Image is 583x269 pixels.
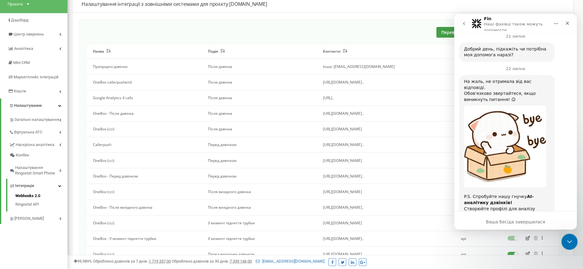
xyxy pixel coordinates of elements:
[202,200,317,215] td: Після вихідного дзвінка
[13,60,30,65] span: Mini CRM
[9,138,67,150] a: Наскрізна аналітика
[1,99,67,113] a: Налаштування
[9,211,67,224] a: [PERSON_NAME]
[87,106,202,121] td: OneBox - Після дзвінка
[317,153,455,168] td: [URL][DOMAIN_NAME]
[323,49,347,54] button: Контакти
[323,80,364,85] span: [URL][DOMAIN_NAME]..
[9,150,67,161] a: Колбек
[87,74,202,90] td: OneBox callerpushend
[93,49,111,54] button: Назва
[202,137,317,152] td: Перед дзвінком
[317,246,455,262] td: [URL][DOMAIN_NAME]
[454,14,577,230] iframe: Intercom live chat
[149,259,171,263] u: 1 719 357,00
[87,153,202,168] td: OneBox (cci)
[455,231,501,246] td: api
[323,111,364,116] span: [URL][DOMAIN_NAME]..
[323,236,364,241] span: [URL][DOMAIN_NAME]..
[230,259,252,263] u: 7 339 146,00
[15,183,34,189] span: Інтеграція
[9,113,67,125] a: Загальні налаштування
[14,46,33,51] span: Аналiтика
[202,215,317,231] td: У момент підняття трубки
[256,259,324,263] a: [EMAIL_ADDRESS][DOMAIN_NAME]
[82,1,564,8] div: Налаштування інтеграції з зовнішніми системами для проєкту [DOMAIN_NAME]
[202,168,317,184] td: Перед дзвінком
[87,246,202,262] td: OneBox (cci)
[14,117,59,123] span: Загальні налаштування
[317,215,455,231] td: [URL][DOMAIN_NAME]
[15,165,59,176] span: Налаштування Ringostat Smart Phone
[13,75,59,79] span: Маркетплейс інтеграцій
[317,184,455,200] td: [URL][DOMAIN_NAME]
[317,59,455,74] td: Інше: [EMAIL_ADDRESS][DOMAIN_NAME]
[11,18,29,22] span: Дашборд
[87,121,202,137] td: OneBox (cci)
[16,142,54,148] span: Наскрізна аналітика
[436,27,507,38] button: Перевірка дій з помилками
[14,89,26,93] span: Кошти
[87,200,202,215] td: OneBox - Після вихідного дзвінка
[323,142,364,147] span: [URL][DOMAIN_NAME]..
[9,125,67,138] a: Віртуальна АТС
[10,180,96,192] div: P.S. Спробуйте нашу гнучку
[13,32,44,36] span: Центр звернень
[15,200,67,207] a: Ringostat API
[323,174,364,179] span: [URL][DOMAIN_NAME]..
[87,168,202,184] td: OneBox - Перед дзвінком
[14,216,44,222] span: [PERSON_NAME]
[8,1,23,7] div: Проєкти
[93,259,171,263] span: Оброблено дзвінків за 7 днів :
[15,193,67,200] a: Webhooks 2.0
[202,231,317,246] td: У момент підняття трубки
[202,90,317,106] td: Після дзвінка
[323,205,364,210] span: [URL][DOMAIN_NAME]..
[14,103,42,108] span: Налаштування
[455,246,501,262] td: api
[202,184,317,200] td: Після вихідного дзвінка
[10,192,96,228] div: Створюйте профілі для аналізу роботи менеджерів за різними критеріями. Використовуйте стоп-слова....
[87,137,202,152] td: Callerpush
[202,106,317,121] td: Після дзвінка
[87,59,202,74] td: Пропущені дзвінки
[202,246,317,262] td: Перед вихідним дзвінком
[9,161,67,179] a: Налаштування Ringostat Smart Phone
[9,179,67,191] a: Інтеграція
[202,74,317,90] td: Після дзвінка
[10,180,79,191] b: AI-аналітику дзвінків!
[208,49,225,54] button: Подія
[10,65,96,77] div: На жаль, не отримала від вас відповіді.
[14,129,42,135] span: Віртуальна АТС
[5,61,118,248] div: Tetiana каже…
[202,121,317,137] td: Після дзвінка
[562,234,578,250] iframe: Intercom live chat
[87,90,202,106] td: Google Analytics 4 calls
[202,153,317,168] td: Перед дзвінком
[87,184,202,200] td: OneBox (cci)
[16,152,29,158] span: Колбек
[87,231,202,246] td: OneBox - У момент підняття трубки
[202,59,317,74] td: Після дзвінка
[74,259,92,263] span: 99,989%
[317,121,455,137] td: [URL][DOMAIN_NAME]
[10,77,96,88] div: Обов'язково звертайтеся, якщо виникнуть питання! 😉
[323,95,334,100] span: [URL]..
[5,61,101,243] div: На жаль, не отримала від вас відповіді.Обов'язково звертайтеся, якщо виникнуть питання! 😉P.S. Спр...
[87,215,202,231] td: OneBox (cci)
[172,259,252,263] span: Оброблено дзвінків за 30 днів :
